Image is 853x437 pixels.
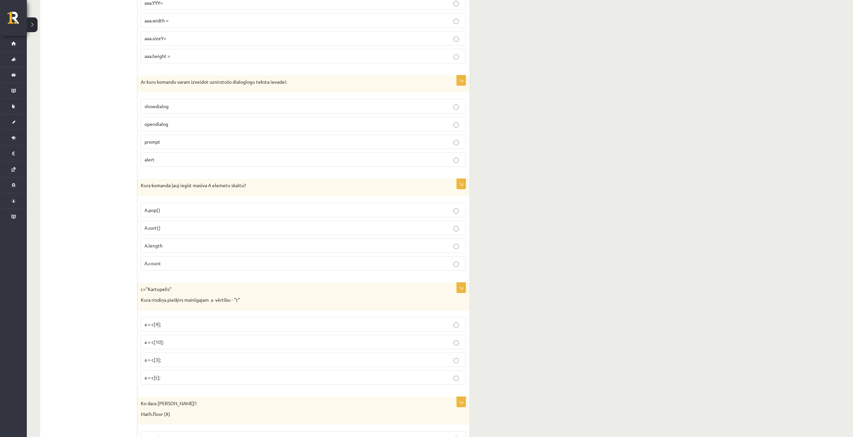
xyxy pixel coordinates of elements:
span: A.pop() [144,207,160,213]
input: A.count [453,262,459,267]
input: aaa.sizeY= [453,37,459,42]
input: aaa.height = [453,54,459,60]
p: 1p [456,75,466,86]
p: Ko dara [PERSON_NAME]?: [141,400,432,407]
p: Kura komanda ļauj iegūt masīva A elemetu skaitu? [141,182,432,189]
input: A.pop() [453,208,459,214]
p: 1p [456,396,466,407]
p: Kura rindiņa piešķirs mainīgajam a vērtību - "t" [141,297,432,303]
input: a = c[3]; [453,358,459,363]
input: A.sort() [453,226,459,231]
p: c="Kartupelis" [141,286,432,293]
input: a = c[t]; [453,376,459,381]
span: a = c[4]; [144,321,161,327]
span: A.count [144,260,161,266]
span: aaa.height = [144,53,170,59]
span: A.sort() [144,225,161,231]
input: a = c[4]; [453,322,459,328]
p: 1p [456,282,466,293]
span: aaa.width = [144,17,169,23]
input: aaa.YYY= [453,1,459,6]
span: showdialog [144,103,169,109]
input: prompt [453,140,459,145]
span: a = c[t]; [144,374,160,380]
span: a = c[3]; [144,357,161,363]
span: a = c[10]; [144,339,164,345]
span: aaa.sizeY= [144,35,166,41]
input: showdialog [453,104,459,110]
span: opendialog [144,121,168,127]
p: Ar kuru komandu varam izveidot uznirstošo dialoglogu teksta ievadei: [141,79,432,85]
input: alert [453,158,459,163]
span: A.length [144,242,163,248]
span: alert [144,156,155,162]
p: Math.floor (X) [141,411,432,418]
input: opendialog [453,122,459,128]
a: Rīgas 1. Tālmācības vidusskola [7,12,27,28]
input: aaa.width = [453,19,459,24]
input: A.length [453,244,459,249]
span: prompt [144,139,160,145]
input: a = c[10]; [453,340,459,346]
p: 1p [456,178,466,189]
